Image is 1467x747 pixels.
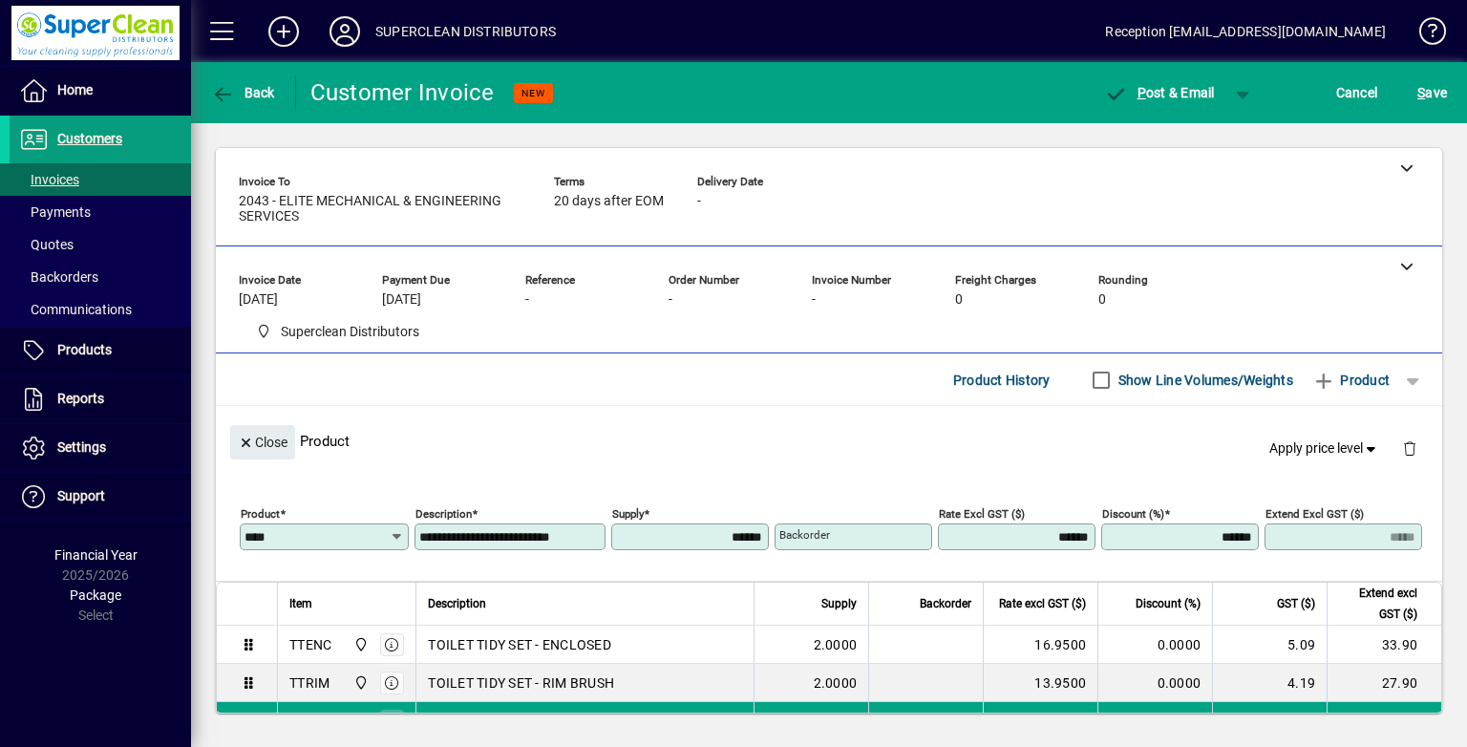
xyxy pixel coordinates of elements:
span: Back [211,85,275,100]
span: 2.0000 [814,673,858,693]
app-page-header-button: Back [191,75,296,110]
td: 0.0000 [1097,702,1212,740]
td: 33.90 [1327,626,1441,664]
span: ost & Email [1104,85,1215,100]
mat-label: Supply [612,507,644,521]
button: Cancel [1331,75,1383,110]
label: Show Line Volumes/Weights [1115,371,1293,390]
span: - [812,292,816,308]
a: Products [10,327,191,374]
span: S [1417,85,1425,100]
span: Item [289,593,312,614]
span: Product History [953,365,1051,395]
span: Cancel [1336,77,1378,108]
span: - [697,194,701,209]
span: 0 [1098,292,1106,308]
span: Superclean Distributors [248,320,427,344]
td: 27.90 [1327,664,1441,702]
a: Communications [10,293,191,326]
td: 0.0000 [1097,664,1212,702]
span: 0 [955,292,963,308]
mat-label: Discount (%) [1102,507,1164,521]
span: Close [238,427,287,459]
span: Communications [19,302,132,317]
a: Knowledge Base [1405,4,1443,66]
span: Reports [57,391,104,406]
span: Home [57,82,93,97]
div: Reception [EMAIL_ADDRESS][DOMAIN_NAME] [1105,16,1386,47]
span: GST ($) [1277,593,1315,614]
mat-label: Description [415,507,472,521]
span: Financial Year [54,547,138,563]
td: 5.09 [1212,626,1327,664]
button: Product [1303,363,1399,397]
span: Discount (%) [1136,593,1201,614]
span: - [669,292,672,308]
mat-label: Rate excl GST ($) [939,507,1025,521]
a: Reports [10,375,191,423]
span: Superclean Distributors [349,711,371,732]
span: 3.0000 [814,712,858,731]
span: Settings [57,439,106,455]
a: Quotes [10,228,191,261]
td: 29.85 [1327,702,1441,740]
span: Apply price level [1269,438,1380,459]
div: TTENC [289,635,331,654]
a: Invoices [10,163,191,196]
div: Product [216,406,1442,476]
span: Payments [19,204,91,220]
span: Support [57,488,105,503]
div: TBRM [289,712,327,731]
span: TOILET TIDY SET - RIM BRUSH [428,673,614,693]
app-page-header-button: Close [225,433,300,450]
span: TOILET TIDY SET - ENCLOSED [428,635,611,654]
span: Superclean Distributors [281,322,419,342]
mat-label: Backorder [779,528,830,542]
a: Support [10,473,191,521]
button: Apply price level [1262,432,1388,466]
span: Quotes [19,237,74,252]
span: Rate excl GST ($) [999,593,1086,614]
div: 9.9500 [995,712,1086,731]
div: Customer Invoice [310,77,495,108]
span: Backorder [920,593,971,614]
div: 16.9500 [995,635,1086,654]
td: 4.19 [1212,664,1327,702]
span: Description [428,593,486,614]
button: Profile [314,14,375,49]
button: Post & Email [1095,75,1224,110]
span: NEW [521,87,545,99]
span: 20 days after EOM [554,194,664,209]
span: Superclean Distributors [349,672,371,694]
span: - [525,292,529,308]
span: Customers [57,131,122,146]
span: TOILET BRUSH - ROUND BROWNS [428,712,637,731]
button: Add [253,14,314,49]
a: Payments [10,196,191,228]
span: Products [57,342,112,357]
button: Product History [946,363,1058,397]
button: Close [230,425,295,459]
span: Supply [821,593,857,614]
span: Invoices [19,172,79,187]
a: Home [10,67,191,115]
span: Product [1312,365,1390,395]
mat-label: Product [241,507,280,521]
span: [DATE] [382,292,421,308]
a: Settings [10,424,191,472]
a: Backorders [10,261,191,293]
div: 13.9500 [995,673,1086,693]
button: Save [1413,75,1452,110]
td: 4.48 [1212,702,1327,740]
span: [DATE] [239,292,278,308]
span: 2043 - ELITE MECHANICAL & ENGINEERING SERVICES [239,194,525,224]
div: SUPERCLEAN DISTRIBUTORS [375,16,556,47]
button: Delete [1387,425,1433,471]
span: 2.0000 [814,635,858,654]
div: TTRIM [289,673,330,693]
span: P [1137,85,1146,100]
span: Backorders [19,269,98,285]
td: 0.0000 [1097,626,1212,664]
span: Superclean Distributors [349,634,371,655]
span: ave [1417,77,1447,108]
